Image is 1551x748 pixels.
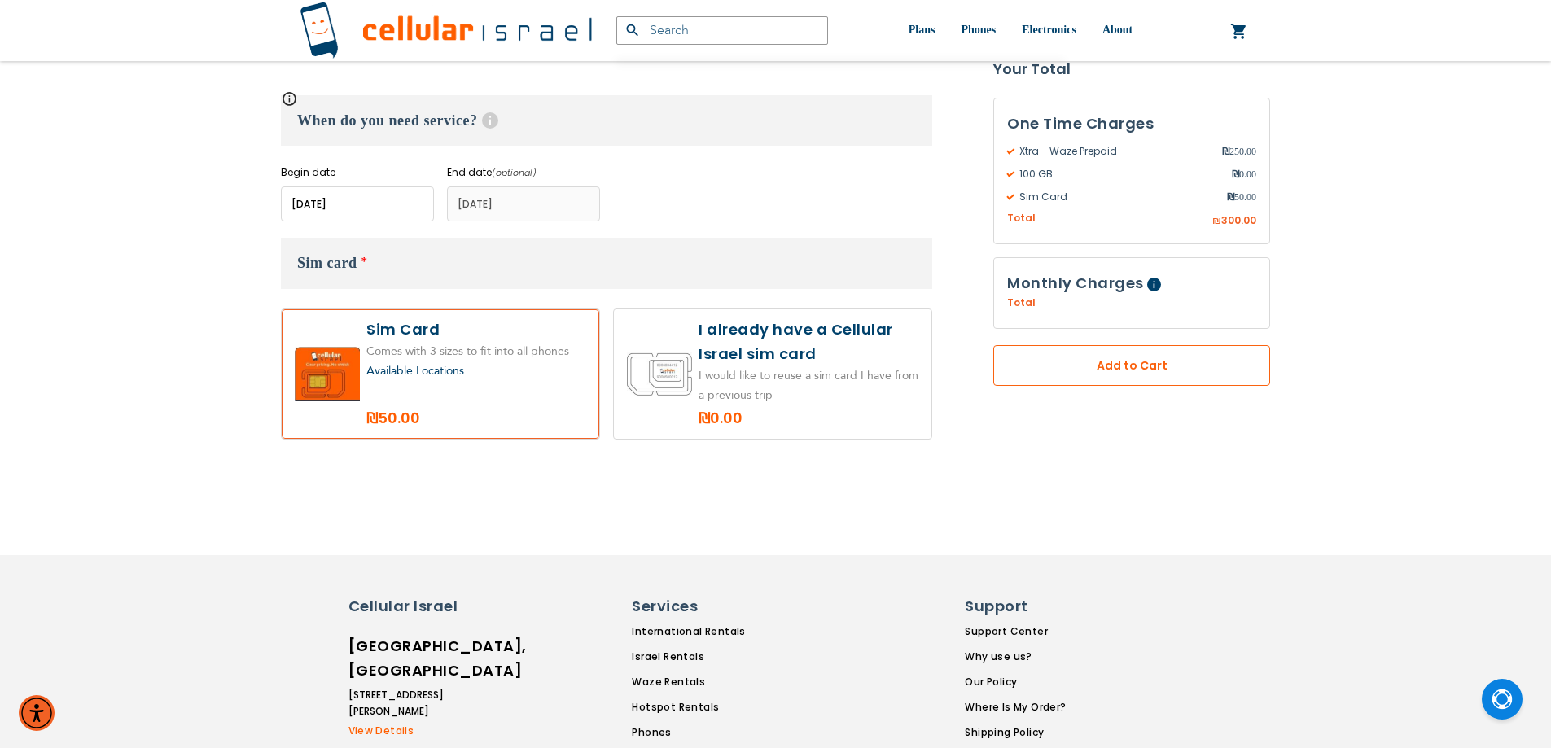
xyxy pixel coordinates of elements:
[632,725,833,740] a: Phones
[348,687,491,720] li: [STREET_ADDRESS][PERSON_NAME]
[632,675,833,689] a: Waze Rentals
[1022,24,1076,36] span: Electronics
[1222,144,1229,159] span: ₪
[632,700,833,715] a: Hotspot Rentals
[1007,167,1232,182] span: 100 GB
[281,95,932,146] h3: When do you need service?
[616,16,828,45] input: Search
[1007,296,1036,311] span: Total
[965,675,1066,689] a: Our Policy
[965,700,1066,715] a: Where Is My Order?
[1007,112,1256,136] h3: One Time Charges
[1227,190,1234,204] span: ₪
[1221,213,1256,227] span: 300.00
[1007,144,1222,159] span: Xtra - Waze Prepaid
[965,725,1066,740] a: Shipping Policy
[965,596,1056,617] h6: Support
[965,650,1066,664] a: Why use us?
[961,24,996,36] span: Phones
[492,166,537,179] i: (optional)
[1102,24,1133,36] span: About
[1147,278,1161,292] span: Help
[632,624,833,639] a: International Rentals
[19,695,55,731] div: Accessibility Menu
[1007,190,1227,204] span: Sim Card
[447,186,600,221] input: MM/DD/YYYY
[993,57,1270,81] strong: Your Total
[1232,167,1256,182] span: 0.00
[300,2,592,59] img: Cellular Israel Logo
[348,596,491,617] h6: Cellular Israel
[909,24,935,36] span: Plans
[1227,190,1256,204] span: 50.00
[1212,214,1221,229] span: ₪
[1007,211,1036,226] span: Total
[632,596,823,617] h6: Services
[482,112,498,129] span: Help
[281,165,434,180] label: Begin date
[965,624,1066,639] a: Support Center
[1007,273,1144,294] span: Monthly Charges
[281,186,434,221] input: MM/DD/YYYY
[1232,167,1239,182] span: ₪
[993,346,1270,387] button: Add to Cart
[1222,144,1256,159] span: 250.00
[447,165,600,180] label: End date
[297,255,357,271] span: Sim card
[348,634,491,683] h6: [GEOGRAPHIC_DATA], [GEOGRAPHIC_DATA]
[366,363,464,378] a: Available Locations
[1047,357,1216,374] span: Add to Cart
[632,650,833,664] a: Israel Rentals
[348,724,491,738] a: View Details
